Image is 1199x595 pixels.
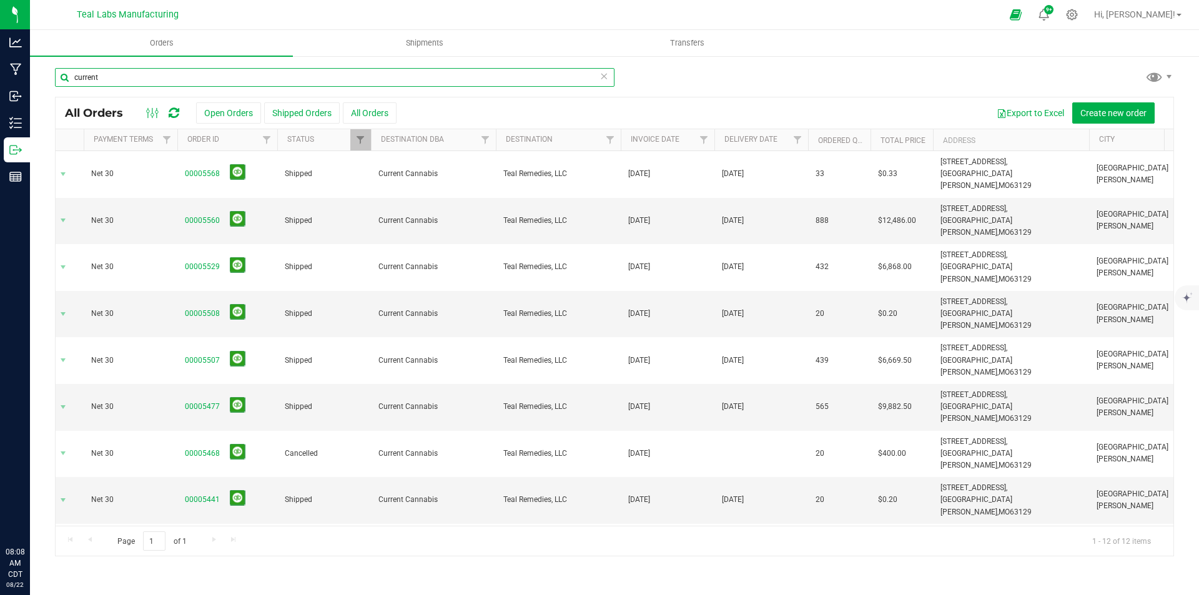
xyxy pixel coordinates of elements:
span: [GEOGRAPHIC_DATA][PERSON_NAME], [940,309,1012,330]
span: 565 [816,401,829,413]
span: $0.20 [878,308,897,320]
span: Current Cannabis [378,308,488,320]
span: [DATE] [628,401,650,413]
a: Filter [157,129,177,150]
span: Teal Remedies, LLC [503,401,613,413]
span: $12,486.00 [878,215,916,227]
span: $400.00 [878,448,906,460]
span: select [56,445,71,462]
span: Shipped [285,401,363,413]
a: Filter [257,129,277,150]
span: [STREET_ADDRESS], [940,204,1007,213]
a: Total Price [881,136,925,145]
span: Orders [133,37,190,49]
a: Filter [1162,129,1183,150]
span: Current Cannabis [378,355,488,366]
span: [GEOGRAPHIC_DATA][PERSON_NAME] [1097,441,1175,465]
span: [GEOGRAPHIC_DATA][PERSON_NAME], [940,262,1012,283]
span: [STREET_ADDRESS], [940,483,1007,492]
span: [GEOGRAPHIC_DATA][PERSON_NAME], [940,216,1012,237]
span: select [56,212,71,229]
span: [GEOGRAPHIC_DATA][PERSON_NAME] [1097,162,1175,186]
span: 63129 [1010,508,1032,516]
button: All Orders [343,102,397,124]
span: [DATE] [628,215,650,227]
span: select [56,165,71,183]
span: $0.20 [878,494,897,506]
a: City [1099,135,1115,144]
inline-svg: Manufacturing [9,63,22,76]
span: [DATE] [628,355,650,366]
span: [STREET_ADDRESS], [940,250,1007,259]
inline-svg: Reports [9,170,22,183]
button: Open Orders [196,102,261,124]
span: [STREET_ADDRESS], [940,157,1007,166]
span: [DATE] [628,448,650,460]
span: Current Cannabis [378,448,488,460]
span: [DATE] [628,308,650,320]
a: 00005477 [185,401,220,413]
inline-svg: Inventory [9,117,22,129]
span: Shipped [285,215,363,227]
span: [GEOGRAPHIC_DATA][PERSON_NAME] [1097,209,1175,232]
span: 63129 [1010,181,1032,190]
div: Manage settings [1064,9,1080,21]
span: [DATE] [722,168,744,180]
span: [DATE] [722,494,744,506]
span: Current Cannabis [378,494,488,506]
a: Filter [350,129,371,150]
span: MO [999,275,1010,283]
span: MO [999,414,1010,423]
span: Create new order [1080,108,1147,118]
span: $9,882.50 [878,401,912,413]
a: Destination DBA [381,135,444,144]
a: 00005508 [185,308,220,320]
span: Clear [599,68,608,84]
span: 63129 [1010,275,1032,283]
span: [DATE] [722,261,744,273]
a: Order ID [187,135,219,144]
input: Search Order ID, Destination, Customer PO... [55,68,614,87]
span: [GEOGRAPHIC_DATA][PERSON_NAME] [1097,302,1175,325]
span: [DATE] [628,494,650,506]
span: [GEOGRAPHIC_DATA][PERSON_NAME], [940,402,1012,423]
span: 63129 [1010,414,1032,423]
span: Teal Remedies, LLC [503,355,613,366]
p: 08/22 [6,580,24,589]
span: Shipped [285,355,363,366]
a: 00005560 [185,215,220,227]
span: [GEOGRAPHIC_DATA][PERSON_NAME], [940,449,1012,470]
span: $6,868.00 [878,261,912,273]
a: 00005468 [185,448,220,460]
a: Ordered qty [818,136,866,145]
span: [STREET_ADDRESS], [940,343,1007,352]
button: Export to Excel [989,102,1072,124]
inline-svg: Outbound [9,144,22,156]
span: 9+ [1046,7,1052,12]
span: [DATE] [722,215,744,227]
span: MO [999,228,1010,237]
span: [STREET_ADDRESS], [940,390,1007,399]
span: Open Ecommerce Menu [1002,2,1030,27]
span: Teal Labs Manufacturing [77,9,179,20]
span: Teal Remedies, LLC [503,215,613,227]
a: Filter [475,129,496,150]
span: select [56,258,71,276]
span: Teal Remedies, LLC [503,261,613,273]
span: [DATE] [722,355,744,366]
span: 432 [816,261,829,273]
span: MO [999,461,1010,470]
span: Net 30 [91,308,170,320]
span: Net 30 [91,261,170,273]
span: 63129 [1010,368,1032,376]
span: 63129 [1010,461,1032,470]
span: Shipped [285,261,363,273]
a: 00005529 [185,261,220,273]
span: Teal Remedies, LLC [503,168,613,180]
span: MO [999,181,1010,190]
span: 888 [816,215,829,227]
span: Current Cannabis [378,261,488,273]
span: Page of 1 [107,531,197,551]
span: 20 [816,494,824,506]
span: [STREET_ADDRESS], [940,297,1007,306]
